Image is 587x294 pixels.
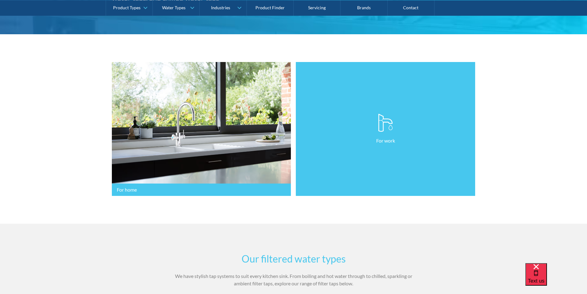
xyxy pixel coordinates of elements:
a: For work [296,62,475,196]
div: Product Types [113,5,141,10]
p: For work [376,137,395,144]
p: We have stylish tap systems to suit every kitchen sink. From boiling and hot water through to chi... [173,272,414,287]
h2: Our filtered water types [173,251,414,266]
div: Industries [211,5,230,10]
div: Water Types [162,5,185,10]
iframe: podium webchat widget bubble [525,263,587,294]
